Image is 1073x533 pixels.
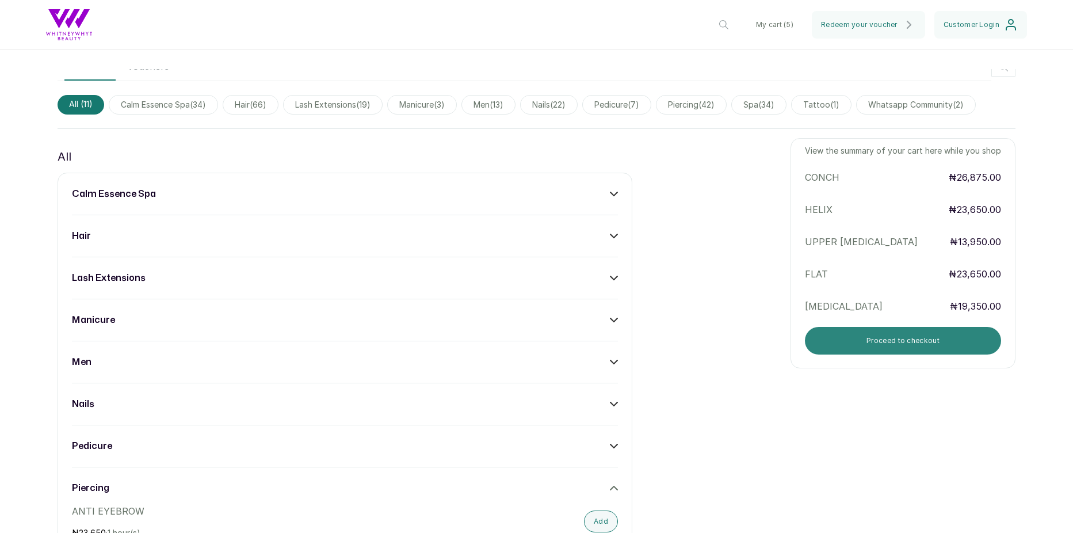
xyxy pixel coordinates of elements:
p: HELIX [805,203,942,216]
span: hair(66) [223,95,278,115]
h3: men [72,355,91,369]
span: manicure(3) [387,95,457,115]
p: ₦26,875.00 [949,170,1001,184]
span: whatsapp community(2) [856,95,976,115]
span: calm essence spa(34) [109,95,218,115]
button: Add [584,511,618,532]
h3: lash extensions [72,271,146,285]
h3: piercing [72,481,109,495]
span: men(13) [461,95,516,115]
p: All [58,147,71,166]
p: View the summary of your cart here while you shop [805,145,1001,157]
img: business logo [46,9,92,40]
button: Redeem your voucher [812,11,925,39]
span: Customer Login [944,20,999,29]
h3: nails [72,397,94,411]
h3: calm essence spa [72,187,156,201]
span: piercing(42) [656,95,727,115]
p: ₦23,650.00 [949,203,1001,216]
p: FLAT [805,267,942,281]
p: [MEDICAL_DATA] [805,299,942,313]
span: nails(22) [520,95,578,115]
p: ₦23,650.00 [949,267,1001,281]
p: ANTI EYEBROW [72,504,454,518]
h3: hair [72,229,91,243]
span: lash extensions(19) [283,95,383,115]
span: tattoo(1) [791,95,851,115]
h3: pedicure [72,439,112,453]
h3: manicure [72,313,115,327]
p: ₦19,350.00 [950,299,1001,313]
span: pedicure(7) [582,95,651,115]
span: spa(34) [731,95,786,115]
button: My cart (5) [747,11,803,39]
button: Customer Login [934,11,1027,39]
p: UPPER [MEDICAL_DATA] [805,235,942,249]
p: ₦13,950.00 [950,235,1001,249]
span: All (11) [58,95,104,115]
p: CONCH [805,170,942,184]
span: Redeem your voucher [821,20,898,29]
button: Proceed to checkout [805,327,1001,355]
